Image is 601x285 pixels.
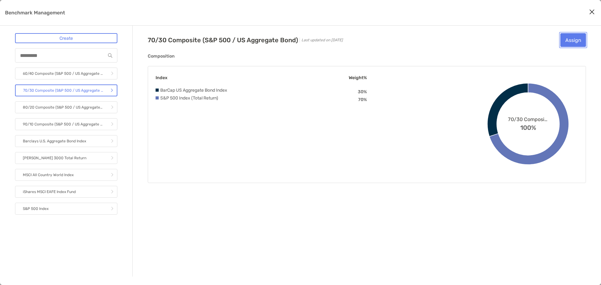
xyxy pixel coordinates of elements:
p: 80/20 Composite (S&P 500 / US Aggregate Bond) [23,104,103,111]
button: Close modal [587,8,597,17]
p: S&P 500 Index [23,205,49,213]
p: 70/30 Composite (S&P 500 / US Aggregate Bond) [148,36,298,44]
a: [PERSON_NAME] 3000 Total Return [15,152,117,164]
p: BarCap US Aggregate Bond Index [160,88,227,93]
p: [PERSON_NAME] 3000 Total Return [23,154,86,162]
p: 60/40 Composite (S&P 500 / US Aggregate Bond) [23,70,103,78]
p: Barclays U.S. Aggregate Bond Index [23,137,86,145]
a: Barclays U.S. Aggregate Bond Index [15,135,117,147]
a: MSCI All Country World Index [15,169,117,181]
p: 90/10 Composite (S&P 500 / US Aggregate Bond) [23,120,103,128]
a: 80/20 Composite (S&P 500 / US Aggregate Bond) [15,101,117,113]
p: 70/30 Composite (S&P 500 / US Aggregate Bond) [23,87,103,94]
button: Assign [560,33,586,47]
a: Create [15,33,117,43]
p: Index [156,74,167,82]
p: S&P 500 Index (Total Return) [160,96,218,101]
a: 90/10 Composite (S&P 500 / US Aggregate Bond) [15,118,117,130]
p: 30% [358,88,367,96]
p: iShares MSCI EAFE Index Fund [23,188,76,196]
span: 100% [520,122,536,131]
p: Weight% [349,74,367,82]
p: Last updated on [DATE] [301,36,343,44]
span: 70/30 Composite (S&P 500 / US Aggregate Bond) [508,116,548,122]
a: 60/40 Composite (S&P 500 / US Aggregate Bond) [15,68,117,79]
p: 70% [358,96,367,104]
img: input icon [108,53,112,58]
a: iShares MSCI EAFE Index Fund [15,186,117,198]
h5: Composition [148,54,586,59]
a: S&P 500 Index [15,203,117,215]
a: 70/30 Composite (S&P 500 / US Aggregate Bond) [15,84,117,96]
p: Benchmark Management [5,9,65,17]
p: MSCI All Country World Index [23,171,74,179]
